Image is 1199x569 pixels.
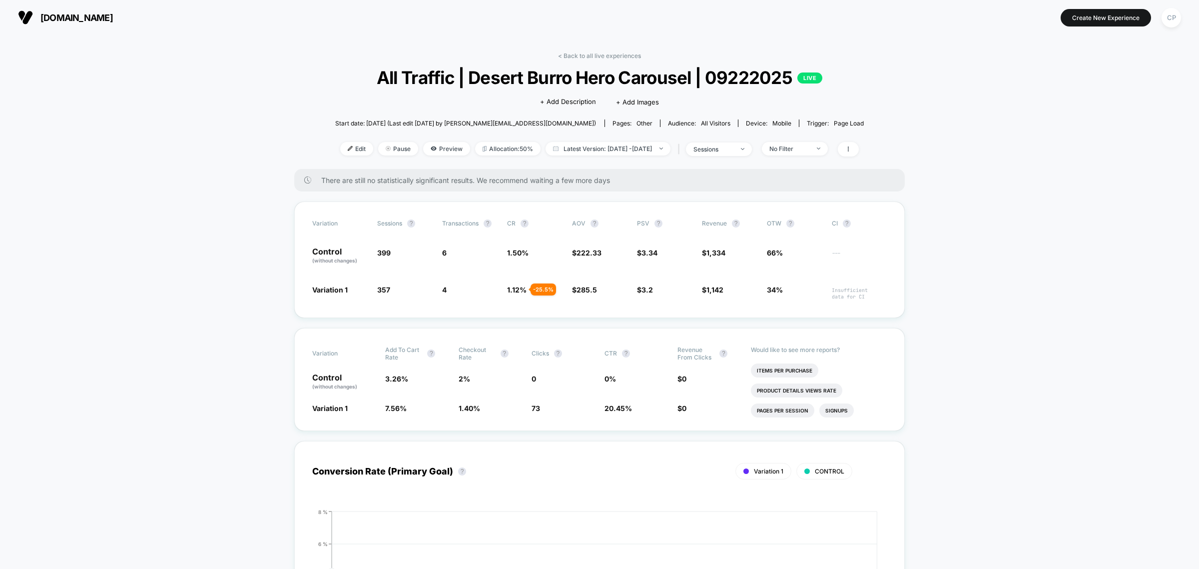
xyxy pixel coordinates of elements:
button: ? [484,219,492,227]
img: edit [348,146,353,151]
span: 1.50 % [507,248,529,257]
span: | [675,142,686,156]
button: ? [622,349,630,357]
button: ? [654,219,662,227]
span: $ [572,285,597,294]
div: Audience: [668,119,730,127]
button: ? [843,219,851,227]
span: other [636,119,652,127]
span: 7.56 % [385,404,407,412]
span: 3.34 [641,248,657,257]
li: Signups [819,403,854,417]
span: Latest Version: [DATE] - [DATE] [546,142,670,155]
p: Control [312,247,367,264]
span: Clicks [532,349,549,357]
button: CP [1159,7,1184,28]
button: ? [732,219,740,227]
span: 357 [377,285,390,294]
span: 285.5 [577,285,597,294]
span: [DOMAIN_NAME] [40,12,113,23]
span: Allocation: 50% [475,142,541,155]
span: Variation 1 [754,467,783,475]
span: 66% [767,248,783,257]
span: 1.40 % [459,404,480,412]
button: ? [458,467,466,475]
span: (without changes) [312,383,357,389]
span: 2 % [459,374,470,383]
span: 34% [767,285,783,294]
span: Variation [312,219,367,227]
div: Pages: [612,119,652,127]
div: sessions [693,145,733,153]
span: 3.2 [641,285,653,294]
span: $ [702,248,725,257]
div: No Filter [769,145,809,152]
span: Variation [312,346,367,361]
span: 6 [442,248,447,257]
span: 222.33 [577,248,601,257]
span: --- [832,250,887,264]
span: Preview [423,142,470,155]
span: There are still no statistically significant results. We recommend waiting a few more days [321,176,885,184]
p: Control [312,373,375,390]
span: $ [637,248,657,257]
button: ? [521,219,529,227]
span: CI [832,219,887,227]
tspan: 6 % [318,540,328,546]
button: ? [427,349,435,357]
li: Pages Per Session [751,403,814,417]
span: mobile [772,119,791,127]
span: $ [702,285,723,294]
span: 0 [682,404,686,412]
span: Variation 1 [312,285,348,294]
p: Would like to see more reports? [751,346,887,353]
p: LIVE [797,72,822,83]
span: 73 [532,404,540,412]
span: Sessions [377,219,402,227]
span: $ [677,404,686,412]
div: - 25.5 % [531,283,556,295]
img: end [741,148,744,150]
span: Revenue From Clicks [677,346,714,361]
span: Insufficient data for CI [832,287,887,300]
span: 20.45 % [604,404,632,412]
tspan: 8 % [318,508,328,514]
img: rebalance [483,146,487,151]
span: PSV [637,219,649,227]
span: 1,334 [706,248,725,257]
img: Visually logo [18,10,33,25]
button: [DOMAIN_NAME] [15,9,116,25]
button: ? [786,219,794,227]
button: ? [407,219,415,227]
img: end [386,146,391,151]
span: 1.12 % [507,285,527,294]
span: Page Load [834,119,864,127]
button: ? [591,219,599,227]
span: 4 [442,285,447,294]
li: Items Per Purchase [751,363,818,377]
span: 399 [377,248,391,257]
a: < Back to all live experiences [558,52,641,59]
button: ? [554,349,562,357]
button: ? [719,349,727,357]
span: 0 % [604,374,616,383]
span: 1,142 [706,285,723,294]
span: All Visitors [701,119,730,127]
span: + Add Description [540,97,596,107]
span: Device: [738,119,799,127]
span: CR [507,219,516,227]
img: end [817,147,820,149]
span: $ [637,285,653,294]
img: calendar [553,146,559,151]
span: Revenue [702,219,727,227]
li: Product Details Views Rate [751,383,842,397]
span: Pause [378,142,418,155]
span: 0 [532,374,536,383]
div: Trigger: [807,119,864,127]
div: CP [1162,8,1181,27]
span: 3.26 % [385,374,408,383]
span: Checkout Rate [459,346,496,361]
span: OTW [767,219,822,227]
span: Transactions [442,219,479,227]
span: 0 [682,374,686,383]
